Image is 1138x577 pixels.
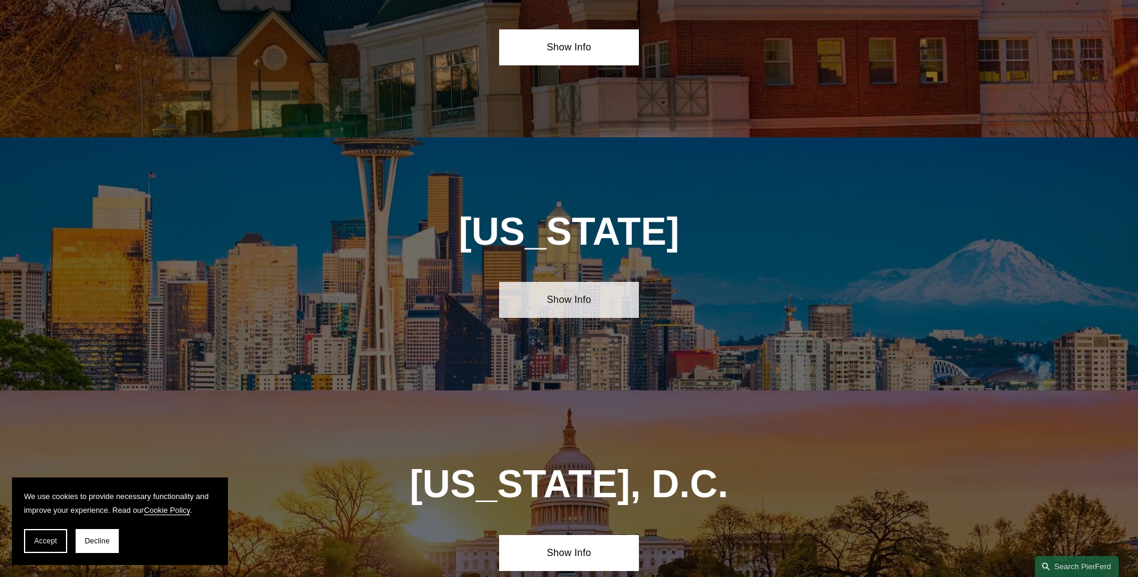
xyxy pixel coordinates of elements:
a: Search this site [1035,556,1119,577]
span: Accept [34,537,57,545]
span: Decline [85,537,110,545]
p: We use cookies to provide necessary functionality and improve your experience. Read our . [24,489,216,517]
button: Accept [24,529,67,553]
a: Show Info [499,29,639,65]
a: Show Info [499,282,639,318]
h1: [US_STATE] [429,210,709,254]
h1: [US_STATE], D.C. [359,462,779,506]
a: Cookie Policy [144,506,190,515]
section: Cookie banner [12,477,228,565]
a: Show Info [499,535,639,571]
button: Decline [76,529,119,553]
